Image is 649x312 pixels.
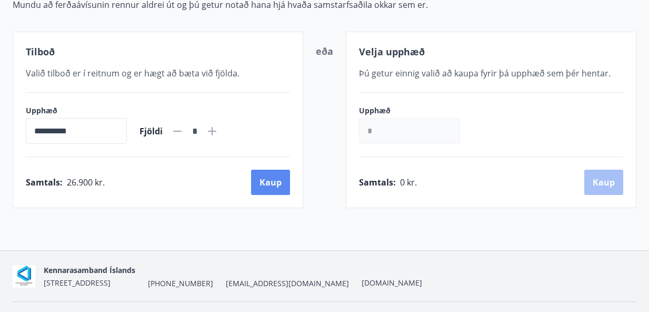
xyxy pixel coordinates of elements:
span: Fjöldi [139,125,163,137]
span: eða [316,45,333,57]
span: Kennarasamband Íslands [44,265,135,275]
span: [PHONE_NUMBER] [148,278,213,289]
span: Samtals : [26,177,63,188]
span: 0 kr. [400,177,417,188]
span: Þú getur einnig valið að kaupa fyrir þá upphæð sem þér hentar. [359,67,611,79]
label: Upphæð [359,105,471,116]
span: Samtals : [359,177,396,188]
span: [STREET_ADDRESS] [44,278,111,288]
span: 26.900 kr. [67,177,105,188]
span: Tilboð [26,45,55,58]
span: Valið tilboð er í reitnum og er hægt að bæta við fjölda. [26,67,239,79]
a: [DOMAIN_NAME] [362,278,422,288]
img: AOgasd1zjyUWmx8qB2GFbzp2J0ZxtdVPFY0E662R.png [13,265,35,288]
span: [EMAIL_ADDRESS][DOMAIN_NAME] [226,278,349,289]
span: Velja upphæð [359,45,425,58]
label: Upphæð [26,105,127,116]
button: Kaup [251,170,290,195]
